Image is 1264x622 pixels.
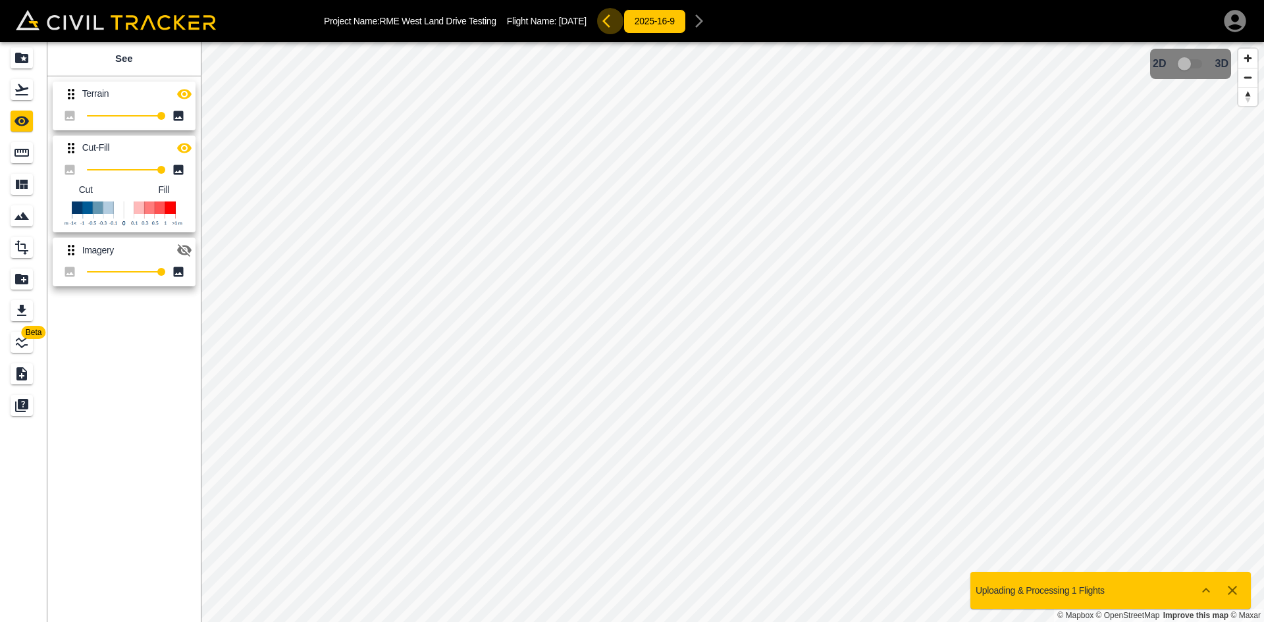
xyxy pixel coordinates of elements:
[976,585,1105,596] p: Uploading & Processing 1 Flights
[1163,611,1228,620] a: Map feedback
[201,42,1264,622] canvas: Map
[1238,87,1257,106] button: Reset bearing to north
[1096,611,1160,620] a: OpenStreetMap
[1057,611,1093,620] a: Mapbox
[1153,58,1166,70] span: 2D
[1238,68,1257,87] button: Zoom out
[16,10,216,30] img: Civil Tracker
[507,16,587,26] p: Flight Name:
[1238,49,1257,68] button: Zoom in
[1172,51,1210,76] span: 3D model not uploaded yet
[1193,577,1219,604] button: Show more
[1230,611,1261,620] a: Maxar
[1215,58,1228,70] span: 3D
[324,16,496,26] p: Project Name: RME West Land Drive Testing
[623,9,686,34] button: 2025-16-9
[559,16,587,26] span: [DATE]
